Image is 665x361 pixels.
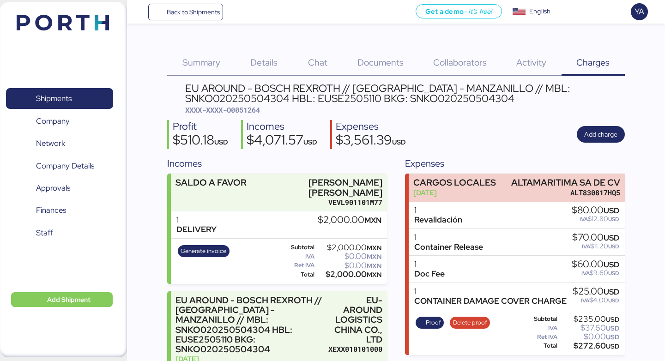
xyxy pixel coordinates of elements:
button: Proof [416,317,444,329]
span: Approvals [36,181,70,195]
div: $60.00 [572,259,619,270]
span: YA [635,6,644,18]
a: Company [6,110,113,132]
button: Add charge [577,126,625,143]
span: MXN [367,253,381,261]
span: Proof [426,318,441,328]
div: Profit [173,120,228,133]
div: $80.00 [572,205,619,216]
div: $0.00 [316,262,381,269]
span: Back to Shipments [167,6,220,18]
div: $235.00 [559,316,619,323]
div: 1 [414,259,445,269]
div: [PERSON_NAME] [PERSON_NAME] [258,178,382,197]
a: Back to Shipments [148,4,224,20]
div: EU-AROUND LOGISTICS CHINA CO., LTD [328,295,382,344]
button: Menu [133,4,148,20]
div: Revalidación [414,215,462,225]
div: SALDO A FAVOR [175,178,247,187]
button: Add Shipment [11,292,113,307]
span: Company [36,114,70,128]
span: USD [608,297,619,304]
div: $37.60 [559,325,619,331]
div: EU AROUND - BOSCH REXROTH // [GEOGRAPHIC_DATA] - MANZANILLO // MBL: SNKO020250504304 HBL: EUSE250... [175,295,324,354]
span: MXN [364,215,381,225]
a: Company Details [6,155,113,176]
div: 1 [414,287,567,296]
div: Subtotal [520,316,557,322]
span: Summary [182,56,220,68]
span: Staff [36,226,53,240]
div: Total [520,343,557,349]
span: XXXX-XXXX-O0051264 [185,105,260,114]
div: $12.80 [572,216,619,223]
a: Shipments [6,88,113,109]
div: Doc Fee [414,269,445,279]
div: 1 [414,233,483,242]
span: USD [392,138,406,146]
span: Delete proof [453,318,487,328]
span: Company Details [36,159,94,173]
div: Ret IVA [282,262,314,269]
div: EU AROUND - BOSCH REXROTH // [GEOGRAPHIC_DATA] - MANZANILLO // MBL: SNKO020250504304 HBL: EUSE250... [185,83,625,104]
div: $4.00 [573,297,619,304]
div: Expenses [405,156,624,170]
div: Total [282,271,314,278]
span: USD [608,216,619,223]
div: CONTAINER DAMAGE COVER CHARGE [414,296,567,306]
button: Generate invoice [178,245,230,257]
span: Shipments [36,92,72,105]
span: IVA [580,216,588,223]
a: Staff [6,223,113,244]
span: IVA [581,297,589,304]
span: Activity [516,56,546,68]
a: Finances [6,200,113,221]
span: Details [250,56,278,68]
div: $25.00 [573,287,619,297]
div: VEVL901101M77 [258,198,382,207]
div: ALTAMARITIMA SA DE CV [511,178,620,187]
span: USD [604,287,619,297]
div: Subtotal [282,244,314,251]
a: Approvals [6,178,113,199]
div: ALT830817HQ5 [511,188,620,198]
div: IVA [282,253,314,260]
div: IVA [520,325,557,331]
span: USD [604,205,619,216]
span: USD [608,243,619,250]
div: $9.60 [572,270,619,277]
span: USD [303,138,317,146]
button: Delete proof [450,317,490,329]
div: English [529,6,550,16]
span: USD [606,333,619,341]
span: USD [604,259,619,270]
span: Add Shipment [47,294,91,305]
span: Generate invoice [181,246,226,256]
span: Chat [308,56,327,68]
span: USD [606,315,619,324]
span: Add charge [584,129,617,140]
div: $70.00 [572,233,619,243]
div: $272.60 [559,343,619,349]
div: $2,000.00 [318,215,381,225]
div: $2,000.00 [316,244,381,251]
span: USD [214,138,228,146]
div: Incomes [167,156,387,170]
span: Finances [36,204,66,217]
span: Network [36,137,65,150]
span: IVA [582,243,590,250]
span: USD [608,270,619,277]
div: CARGOS LOCALES [413,178,496,187]
span: Documents [357,56,404,68]
div: Incomes [247,120,317,133]
span: Collaborators [433,56,487,68]
span: MXN [367,244,381,252]
div: $510.18 [173,133,228,149]
div: Expenses [336,120,406,133]
span: USD [604,233,619,243]
div: XEXX010101000 [328,344,382,354]
div: [DATE] [413,188,496,198]
div: $3,561.39 [336,133,406,149]
span: Charges [576,56,610,68]
div: $2,000.00 [316,271,381,278]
